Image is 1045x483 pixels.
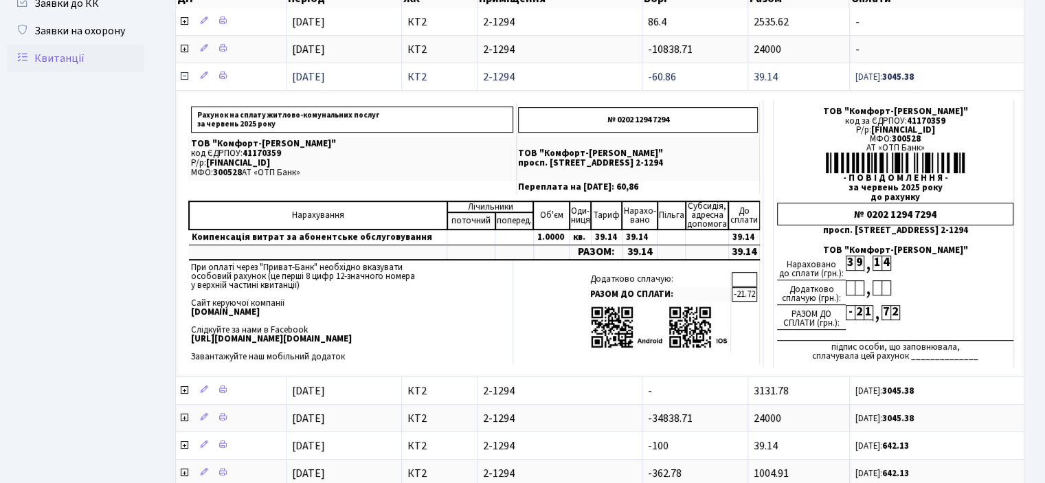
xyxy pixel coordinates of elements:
[855,16,1018,27] span: -
[483,44,636,55] span: 2-1294
[648,42,693,57] span: -10838.71
[518,183,758,192] p: Переплата на [DATE]: 60,86
[754,411,781,426] span: 24000
[648,14,666,30] span: 86.4
[846,305,855,320] div: -
[777,256,846,280] div: Нараховано до сплати (грн.):
[855,440,909,452] small: [DATE]:
[570,201,591,229] td: Оди- ниця
[622,201,657,229] td: Нарахо- вано
[570,245,622,260] td: РАЗОМ:
[907,115,945,127] span: 41170359
[191,106,513,133] p: Рахунок на сплату житлово-комунальних послуг за червень 2025 року
[754,42,781,57] span: 24000
[483,440,636,451] span: 2-1294
[881,305,890,320] div: 7
[590,305,728,350] img: apps-qrcodes.png
[777,107,1013,116] div: ТОВ "Комфорт-[PERSON_NAME]"
[292,42,325,57] span: [DATE]
[855,412,914,425] small: [DATE]:
[570,229,591,245] td: кв.
[243,147,281,159] span: 41170359
[7,17,144,45] a: Заявки на охорону
[686,201,729,229] td: Субсидія, адресна допомога
[483,468,636,479] span: 2-1294
[873,305,881,321] div: ,
[864,305,873,320] div: 1
[483,413,636,424] span: 2-1294
[882,71,914,83] b: 3045.38
[518,159,758,168] p: просп. [STREET_ADDRESS] 2-1294
[447,201,534,212] td: Лічильники
[777,340,1013,361] div: підпис особи, що заповнювала, сплачувала цей рахунок ______________
[495,212,534,229] td: поперед.
[292,466,325,481] span: [DATE]
[648,411,693,426] span: -34838.71
[882,440,909,452] b: 642.13
[189,229,447,245] td: Компенсація витрат за абонентське обслуговування
[728,229,759,245] td: 39.14
[892,133,921,145] span: 300528
[591,201,622,229] td: Тариф
[483,16,636,27] span: 2-1294
[518,149,758,158] p: ТОВ "Комфорт-[PERSON_NAME]"
[648,438,668,453] span: -100
[777,193,1013,202] div: до рахунку
[777,246,1013,255] div: ТОВ "Комфорт-[PERSON_NAME]"
[777,226,1013,235] div: просп. [STREET_ADDRESS] 2-1294
[777,126,1013,135] div: Р/р:
[648,466,682,481] span: -362.78
[855,44,1018,55] span: -
[407,44,471,55] span: КТ2
[882,467,909,480] b: 642.13
[754,69,778,85] span: 39.14
[191,168,513,177] p: МФО: АТ «ОТП Банк»
[890,305,899,320] div: 2
[292,438,325,453] span: [DATE]
[777,183,1013,192] div: за червень 2025 року
[206,157,270,169] span: [FINANCIAL_ID]
[622,229,657,245] td: 39.14
[754,383,789,398] span: 3131.78
[483,385,636,396] span: 2-1294
[728,201,759,229] td: До cплати
[882,412,914,425] b: 3045.38
[188,260,513,364] td: При оплаті через "Приват-Банк" необхідно вказувати особовий рахунок (це перші 8 цифр 12-значного ...
[483,71,636,82] span: 2-1294
[855,256,864,271] div: 9
[407,16,471,27] span: КТ2
[622,245,657,260] td: 39.14
[533,201,569,229] td: Об'єм
[191,149,513,158] p: код ЄДРПОУ:
[882,385,914,397] b: 3045.38
[754,438,778,453] span: 39.14
[587,287,731,302] td: РАЗОМ ДО СПЛАТИ:
[292,69,325,85] span: [DATE]
[864,256,873,271] div: ,
[518,107,758,133] p: № 0202 1294 7294
[648,69,676,85] span: -60.86
[407,468,471,479] span: КТ2
[407,71,471,82] span: КТ2
[777,144,1013,153] div: АТ «ОТП Банк»
[855,467,909,480] small: [DATE]:
[191,333,352,345] b: [URL][DOMAIN_NAME][DOMAIN_NAME]
[873,256,881,271] div: 1
[855,385,914,397] small: [DATE]:
[292,14,325,30] span: [DATE]
[754,14,789,30] span: 2535.62
[292,411,325,426] span: [DATE]
[777,305,846,330] div: РАЗОМ ДО СПЛАТИ (грн.):
[648,383,652,398] span: -
[447,212,495,229] td: поточний
[777,117,1013,126] div: код за ЄДРПОУ:
[855,71,914,83] small: [DATE]:
[846,256,855,271] div: 3
[189,201,447,229] td: Нарахування
[881,256,890,271] div: 4
[533,229,569,245] td: 1.0000
[407,413,471,424] span: КТ2
[777,174,1013,183] div: - П О В І Д О М Л Е Н Н Я -
[728,245,759,260] td: 39.14
[658,201,686,229] td: Пільга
